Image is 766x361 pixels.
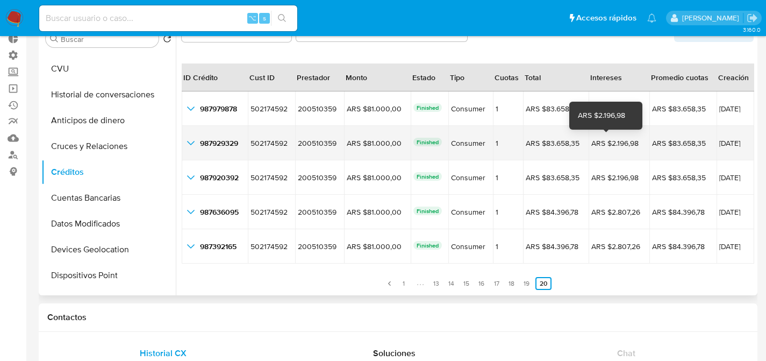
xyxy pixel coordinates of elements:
button: Cruces y Relaciones [41,133,176,159]
a: Notificaciones [647,13,656,23]
span: ⌥ [248,13,256,23]
span: s [263,13,266,23]
span: Chat [617,347,635,359]
button: Créditos [41,159,176,185]
button: Dispositivos Point [41,263,176,288]
span: Accesos rápidos [576,12,636,24]
button: Anticipos de dinero [41,108,176,133]
input: Buscar usuario o caso... [39,11,297,25]
button: search-icon [271,11,293,26]
a: Salir [747,12,758,24]
button: Volver al orden por defecto [163,34,171,46]
span: Soluciones [373,347,416,359]
button: Fecha Compliant [41,288,176,314]
div: ARS $2.196,98 [578,110,625,121]
button: Historial de conversaciones [41,82,176,108]
span: Historial CX [140,347,187,359]
input: Buscar [61,34,154,44]
button: Cuentas Bancarias [41,185,176,211]
h1: Contactos [47,312,749,323]
button: Buscar [50,34,59,43]
span: 3.160.0 [743,25,761,34]
p: facundo.marin@mercadolibre.com [682,13,743,23]
button: Datos Modificados [41,211,176,237]
button: CVU [41,56,176,82]
button: Devices Geolocation [41,237,176,263]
